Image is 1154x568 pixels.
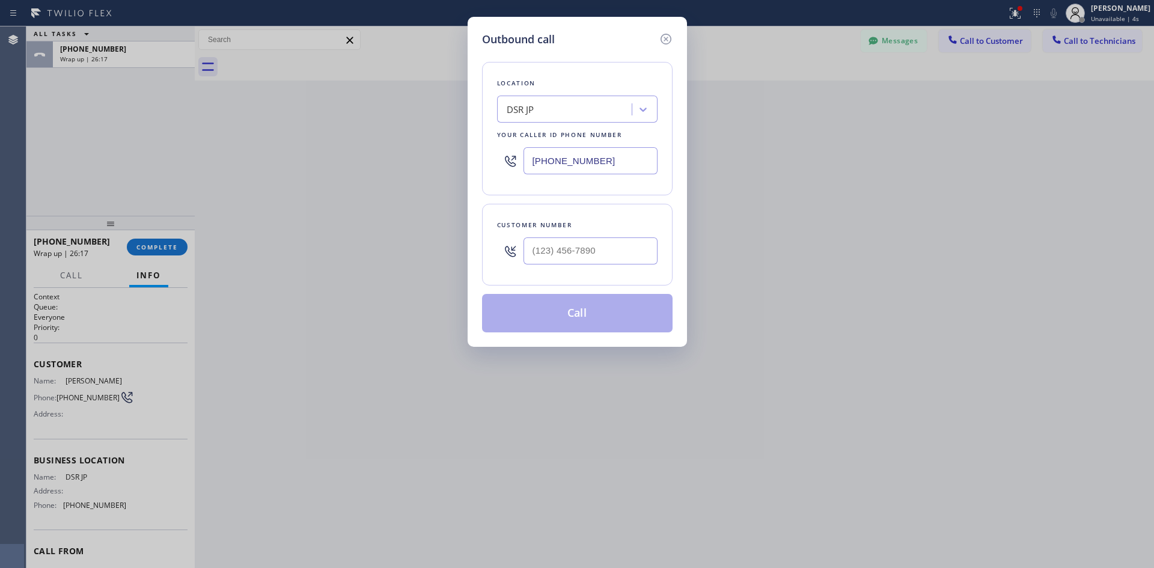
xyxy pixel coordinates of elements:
button: Call [482,294,673,332]
div: Location [497,77,658,90]
input: (123) 456-7890 [524,147,658,174]
h5: Outbound call [482,31,555,47]
div: DSR JP [507,103,534,117]
input: (123) 456-7890 [524,237,658,264]
div: Your caller id phone number [497,129,658,141]
div: Customer number [497,219,658,231]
